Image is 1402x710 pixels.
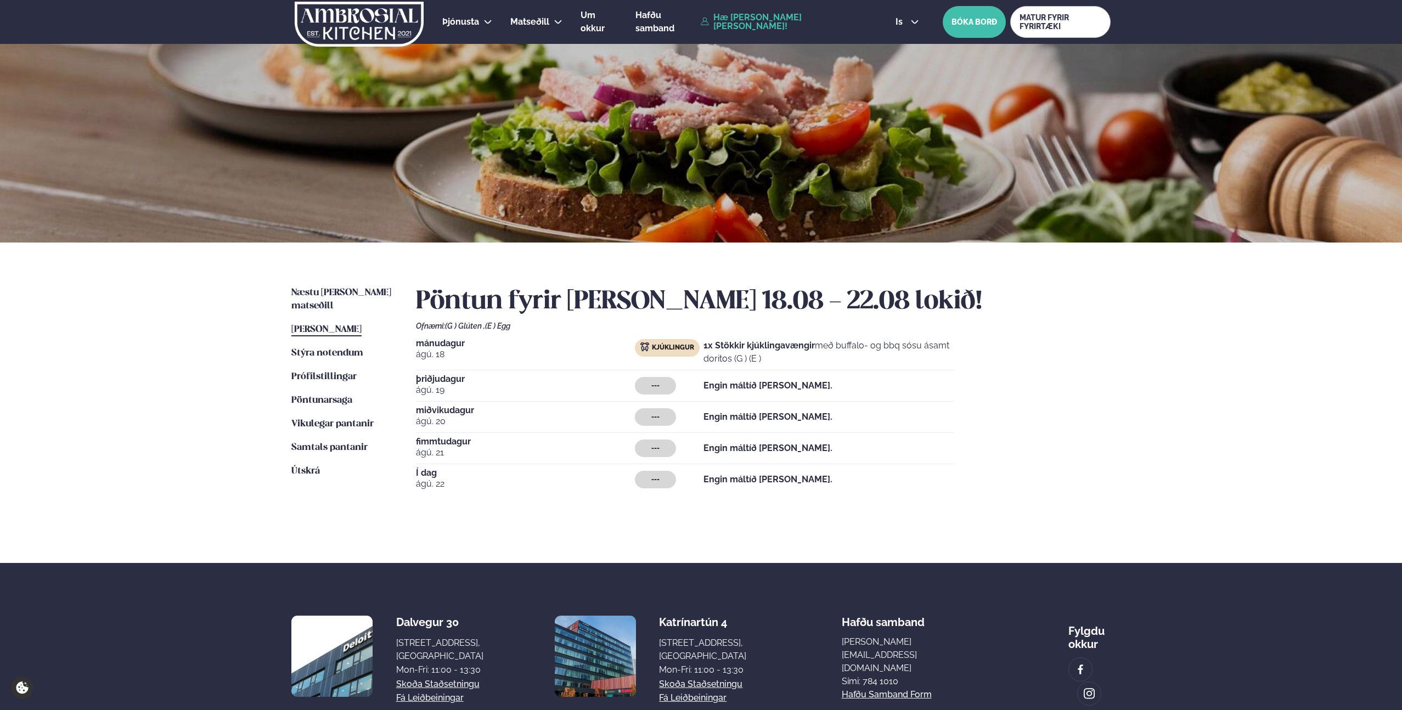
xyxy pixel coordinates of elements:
[396,636,483,663] div: [STREET_ADDRESS], [GEOGRAPHIC_DATA]
[291,443,368,452] span: Samtals pantanir
[291,441,368,454] a: Samtals pantanir
[651,413,660,421] span: ---
[703,380,832,391] strong: Engin máltíð [PERSON_NAME].
[294,2,425,47] img: logo
[416,437,635,446] span: fimmtudagur
[581,10,605,33] span: Um okkur
[416,415,635,428] span: ágú. 20
[842,635,973,675] a: [PERSON_NAME][EMAIL_ADDRESS][DOMAIN_NAME]
[396,691,464,705] a: Fá leiðbeiningar
[416,322,1111,330] div: Ofnæmi:
[635,9,695,35] a: Hafðu samband
[842,675,973,688] p: Sími: 784 1010
[291,396,352,405] span: Pöntunarsaga
[416,375,635,384] span: þriðjudagur
[842,607,925,629] span: Hafðu samband
[1068,616,1111,651] div: Fylgdu okkur
[703,339,954,365] p: með buffalo- og bbq sósu ásamt doritos (G ) (E )
[701,13,870,31] a: Hæ [PERSON_NAME] [PERSON_NAME]!
[510,16,549,27] span: Matseðill
[652,343,694,352] span: Kjúklingur
[291,348,363,358] span: Stýra notendum
[416,477,635,491] span: ágú. 22
[703,340,815,351] strong: 1x Stökkir kjúklingavængir
[842,688,932,701] a: Hafðu samband form
[887,18,928,26] button: is
[510,15,549,29] a: Matseðill
[416,469,635,477] span: Í dag
[291,370,357,384] a: Prófílstillingar
[291,419,374,429] span: Vikulegar pantanir
[396,663,483,677] div: Mon-Fri: 11:00 - 13:30
[445,322,485,330] span: (G ) Glúten ,
[416,406,635,415] span: miðvikudagur
[659,678,742,691] a: Skoða staðsetningu
[659,691,727,705] a: Fá leiðbeiningar
[291,394,352,407] a: Pöntunarsaga
[291,323,362,336] a: [PERSON_NAME]
[703,443,832,453] strong: Engin máltíð [PERSON_NAME].
[291,465,320,478] a: Útskrá
[291,418,374,431] a: Vikulegar pantanir
[651,475,660,484] span: ---
[291,372,357,381] span: Prófílstillingar
[659,616,746,629] div: Katrínartún 4
[943,6,1006,38] button: BÓKA BORÐ
[581,9,617,35] a: Um okkur
[555,616,636,697] img: image alt
[291,288,391,311] span: Næstu [PERSON_NAME] matseðill
[416,348,635,361] span: ágú. 18
[416,384,635,397] span: ágú. 19
[485,322,510,330] span: (E ) Egg
[635,10,674,33] span: Hafðu samband
[416,339,635,348] span: mánudagur
[896,18,906,26] span: is
[11,677,33,699] a: Cookie settings
[396,678,480,691] a: Skoða staðsetningu
[291,286,394,313] a: Næstu [PERSON_NAME] matseðill
[640,342,649,351] img: chicken.svg
[1083,688,1095,700] img: image alt
[703,474,832,484] strong: Engin máltíð [PERSON_NAME].
[442,15,479,29] a: Þjónusta
[442,16,479,27] span: Þjónusta
[291,325,362,334] span: [PERSON_NAME]
[1074,663,1086,676] img: image alt
[651,444,660,453] span: ---
[1069,658,1092,681] a: image alt
[659,636,746,663] div: [STREET_ADDRESS], [GEOGRAPHIC_DATA]
[659,663,746,677] div: Mon-Fri: 11:00 - 13:30
[396,616,483,629] div: Dalvegur 30
[291,466,320,476] span: Útskrá
[416,286,1111,317] h2: Pöntun fyrir [PERSON_NAME] 18.08 - 22.08 lokið!
[291,616,373,697] img: image alt
[416,446,635,459] span: ágú. 21
[651,381,660,390] span: ---
[703,412,832,422] strong: Engin máltíð [PERSON_NAME].
[1010,6,1111,38] a: MATUR FYRIR FYRIRTÆKI
[291,347,363,360] a: Stýra notendum
[1078,682,1101,705] a: image alt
